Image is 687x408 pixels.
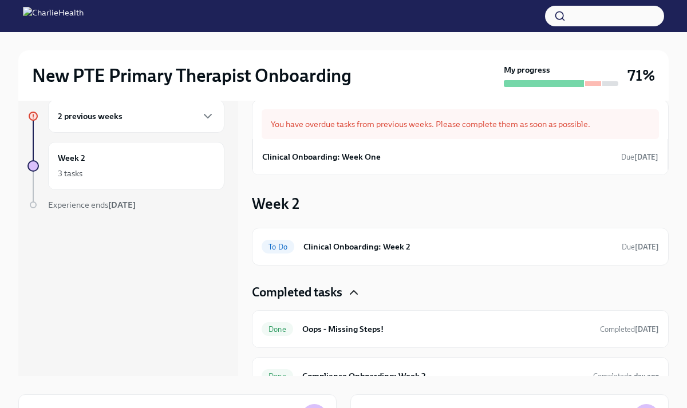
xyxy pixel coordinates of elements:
span: September 14th, 2025 10:00 [622,241,659,252]
span: September 10th, 2025 13:08 [600,324,659,335]
a: To DoClinical Onboarding: Week 2Due[DATE] [262,237,659,256]
h6: Compliance Onboarding: Week 2 [302,370,584,382]
h6: Oops - Missing Steps! [302,323,591,335]
span: Due [622,243,659,251]
div: You have overdue tasks from previous weeks. Please complete them as soon as possible. [262,109,659,139]
div: Completed tasks [252,284,669,301]
a: DoneCompliance Onboarding: Week 2Completeda day ago [262,367,659,385]
a: Week 23 tasks [27,142,224,190]
span: Completed [593,372,659,381]
h3: Week 2 [252,193,299,214]
h2: New PTE Primary Therapist Onboarding [32,64,352,87]
a: DoneOops - Missing Steps!Completed[DATE] [262,320,659,338]
h4: Completed tasks [252,284,342,301]
h3: 71% [627,65,655,86]
strong: [DATE] [634,153,658,161]
span: Done [262,325,293,334]
span: Due [621,153,658,161]
h6: Clinical Onboarding: Week One [262,150,381,163]
span: September 9th, 2025 12:07 [593,371,659,382]
h6: Week 2 [58,152,85,164]
div: 2 previous weeks [48,100,224,133]
a: Clinical Onboarding: Week OneDue[DATE] [262,148,658,165]
strong: My progress [504,64,550,76]
strong: [DATE] [108,200,136,210]
div: 3 tasks [58,168,82,179]
strong: [DATE] [635,243,659,251]
h6: Clinical Onboarding: Week 2 [303,240,613,253]
span: Done [262,372,293,381]
span: September 7th, 2025 10:00 [621,152,658,163]
span: To Do [262,243,294,251]
img: CharlieHealth [23,7,84,25]
span: Completed [600,325,659,334]
strong: [DATE] [635,325,659,334]
span: Experience ends [48,200,136,210]
h6: 2 previous weeks [58,110,123,122]
strong: a day ago [628,372,659,381]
